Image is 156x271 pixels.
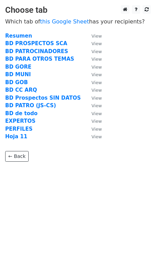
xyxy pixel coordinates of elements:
a: BD de todo [5,110,38,117]
a: View [85,102,102,109]
a: BD CC ARQ [5,87,37,93]
a: Hoja 11 [5,133,27,140]
a: View [85,133,102,140]
a: BD GORE [5,64,31,70]
p: Which tab of has your recipients? [5,18,151,25]
a: this Google Sheet [40,18,89,25]
small: View [91,119,102,124]
a: BD GOB [5,79,28,86]
small: View [91,96,102,101]
a: View [85,64,102,70]
small: View [91,72,102,77]
small: View [91,134,102,139]
a: View [85,110,102,117]
small: View [91,103,102,108]
a: PERFILES [5,126,32,132]
a: EXPERTOS [5,118,36,124]
a: ← Back [5,151,29,162]
a: View [85,40,102,47]
small: View [91,33,102,39]
small: View [91,49,102,54]
a: View [85,33,102,39]
a: View [85,95,102,101]
a: View [85,56,102,62]
small: View [91,41,102,46]
a: Resumen [5,33,32,39]
small: View [91,64,102,70]
a: BD MUNI [5,71,31,78]
a: BD PATRO (JS-CS) [5,102,56,109]
a: BD Prospectos SIN DATOS [5,95,81,101]
a: BD PATROCINADORES [5,48,68,54]
small: View [91,88,102,93]
small: View [91,57,102,62]
a: View [85,118,102,124]
small: View [91,111,102,116]
a: BD PARA OTROS TEMAS [5,56,74,62]
a: BD PROSPECTOS SCA [5,40,67,47]
a: View [85,126,102,132]
a: View [85,48,102,54]
a: View [85,71,102,78]
a: View [85,87,102,93]
h3: Choose tab [5,5,151,15]
small: View [91,80,102,85]
small: View [91,127,102,132]
a: View [85,79,102,86]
